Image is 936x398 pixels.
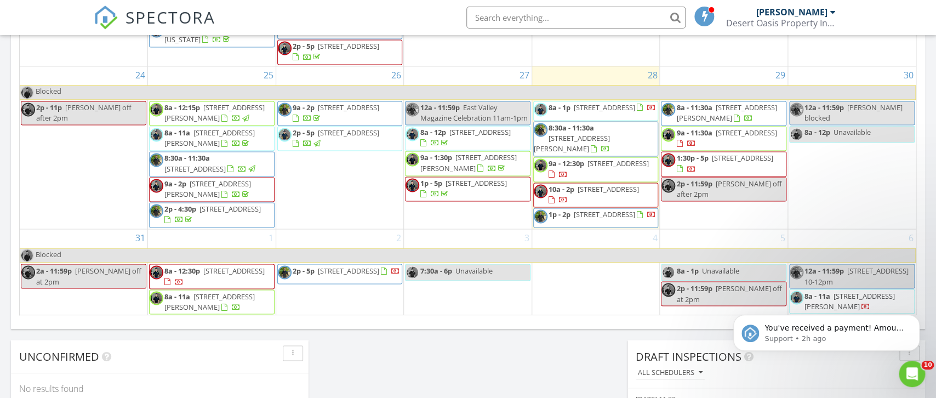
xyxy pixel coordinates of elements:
[36,249,61,259] span: Blocked
[420,178,442,188] span: 1p - 5p
[636,365,705,380] button: All schedulers
[293,265,400,275] a: 2p - 5p [STREET_ADDRESS]
[645,66,659,84] a: Go to August 28, 2025
[276,66,404,229] td: Go to August 26, 2025
[164,24,251,44] a: 1p - 2p [STREET_ADDRESS][US_STATE]
[150,179,163,192] img: frank_headshoot.jpg
[164,204,261,224] a: 2p - 4:30p [STREET_ADDRESS]
[164,179,186,189] span: 9a - 2p
[661,151,786,176] a: 1:30p - 5p [STREET_ADDRESS]
[150,204,163,218] img: img_75581.jpg
[676,153,708,163] span: 1:30p - 5p
[449,127,511,137] span: [STREET_ADDRESS]
[164,24,251,44] span: [STREET_ADDRESS][US_STATE]
[276,229,404,315] td: Go to September 2, 2025
[149,264,275,288] a: 8a - 12:30p [STREET_ADDRESS]
[94,15,215,38] a: SPECTORA
[199,204,261,214] span: [STREET_ADDRESS]
[676,103,777,123] a: 8a - 11:30a [STREET_ADDRESS][PERSON_NAME]
[164,153,257,173] a: 8:30a - 11:30a [STREET_ADDRESS]
[534,158,547,172] img: ted_headshoot.jpg
[20,86,34,99] img: andy_headshoot.jpg
[278,103,292,116] img: img_75581.jpg
[389,66,403,84] a: Go to August 26, 2025
[661,283,675,297] img: frank_headshoot.jpg
[711,153,773,163] span: [STREET_ADDRESS]
[420,265,452,275] span: 7:30a - 6p
[164,128,190,138] span: 8a - 11a
[715,128,777,138] span: [STREET_ADDRESS]
[164,179,251,199] span: [STREET_ADDRESS][PERSON_NAME]
[789,289,915,314] a: 8a - 11a [STREET_ADDRESS][PERSON_NAME]
[164,179,251,199] a: 9a - 2p [STREET_ADDRESS][PERSON_NAME]
[676,128,712,138] span: 9a - 11:30a
[534,209,547,223] img: img_75581.jpg
[790,127,803,141] img: omar_headshoot_2.jpg
[834,127,871,137] span: Unavailable
[149,202,275,227] a: 2p - 4:30p [STREET_ADDRESS]
[804,103,903,123] span: [PERSON_NAME] blocked
[406,152,419,166] img: ted_headshoot.jpg
[517,66,532,84] a: Go to August 27, 2025
[150,265,163,279] img: frank_headshoot.jpg
[318,41,379,51] span: [STREET_ADDRESS]
[790,265,803,279] img: img_75581.jpg
[804,127,830,137] span: 8a - 12p
[921,361,934,369] span: 10
[676,179,781,199] span: [PERSON_NAME] off after 2pm
[293,103,379,123] a: 9a - 2p [STREET_ADDRESS]
[420,127,446,137] span: 8a - 12p
[164,291,255,311] span: [STREET_ADDRESS][PERSON_NAME]
[293,128,379,148] a: 2p - 5p [STREET_ADDRESS]
[533,208,659,228] a: 1p - 2p [STREET_ADDRESS]
[701,265,739,275] span: Unavailable
[660,229,788,315] td: Go to September 5, 2025
[164,291,190,301] span: 8a - 11a
[676,153,773,173] a: 1:30p - 5p [STREET_ADDRESS]
[164,153,210,163] span: 8:30a - 11:30a
[293,41,315,51] span: 2p - 5p
[676,283,712,293] span: 2p - 11:59p
[148,66,276,229] td: Go to August 25, 2025
[773,66,787,84] a: Go to August 29, 2025
[164,103,265,123] a: 8a - 12:15p [STREET_ADDRESS][PERSON_NAME]
[676,283,781,303] span: [PERSON_NAME] off at 2pm
[717,292,936,368] iframe: Intercom notifications message
[533,121,659,157] a: 8:30a - 11:30a [STREET_ADDRESS][PERSON_NAME]
[466,7,686,29] input: Search everything...
[149,289,275,314] a: 8a - 11a [STREET_ADDRESS][PERSON_NAME]
[148,229,276,315] td: Go to September 1, 2025
[261,66,276,84] a: Go to August 25, 2025
[661,153,675,167] img: frank_headshoot.jpg
[778,229,787,247] a: Go to September 5, 2025
[549,184,574,194] span: 10a - 2p
[804,291,830,300] span: 8a - 11a
[164,128,255,148] a: 8a - 11a [STREET_ADDRESS][PERSON_NAME]
[149,151,275,176] a: 8:30a - 11:30a [STREET_ADDRESS]
[532,229,660,315] td: Go to September 4, 2025
[164,103,200,112] span: 8a - 12:15p
[787,66,916,229] td: Go to August 30, 2025
[661,265,675,279] img: omar_headshoot_2.jpg
[549,209,656,219] a: 1p - 2p [STREET_ADDRESS]
[549,103,656,112] a: 8a - 1p [STREET_ADDRESS]
[318,103,379,112] span: [STREET_ADDRESS]
[638,368,703,376] div: All schedulers
[676,103,712,112] span: 8a - 11:30a
[406,178,419,192] img: frank_headshoot.jpg
[277,39,403,64] a: 2p - 5p [STREET_ADDRESS]
[277,101,403,126] a: 9a - 2p [STREET_ADDRESS]
[293,103,315,112] span: 9a - 2p
[790,103,803,116] img: img_75581.jpg
[534,184,547,198] img: frank_headshoot.jpg
[21,103,35,116] img: frank_headshoot.jpg
[661,179,675,192] img: frank_headshoot.jpg
[150,128,163,141] img: omar_headshoot_2.jpg
[405,151,530,175] a: 9a - 1:30p [STREET_ADDRESS][PERSON_NAME]
[650,229,659,247] a: Go to September 4, 2025
[133,229,147,247] a: Go to August 31, 2025
[726,18,835,29] div: Desert Oasis Property Inspections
